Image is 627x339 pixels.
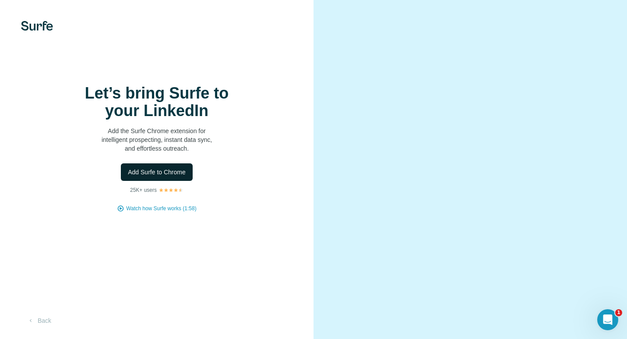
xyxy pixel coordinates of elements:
span: 1 [615,309,622,316]
button: Add Surfe to Chrome [121,163,193,181]
span: Add Surfe to Chrome [128,168,186,177]
img: Surfe's logo [21,21,53,31]
button: Back [21,313,57,328]
iframe: Intercom live chat [597,309,618,330]
button: Watch how Surfe works (1:58) [126,205,196,212]
p: 25K+ users [130,186,157,194]
p: Add the Surfe Chrome extension for intelligent prospecting, instant data sync, and effortless out... [69,127,244,153]
img: Rating Stars [159,187,183,193]
h1: Let’s bring Surfe to your LinkedIn [69,85,244,120]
